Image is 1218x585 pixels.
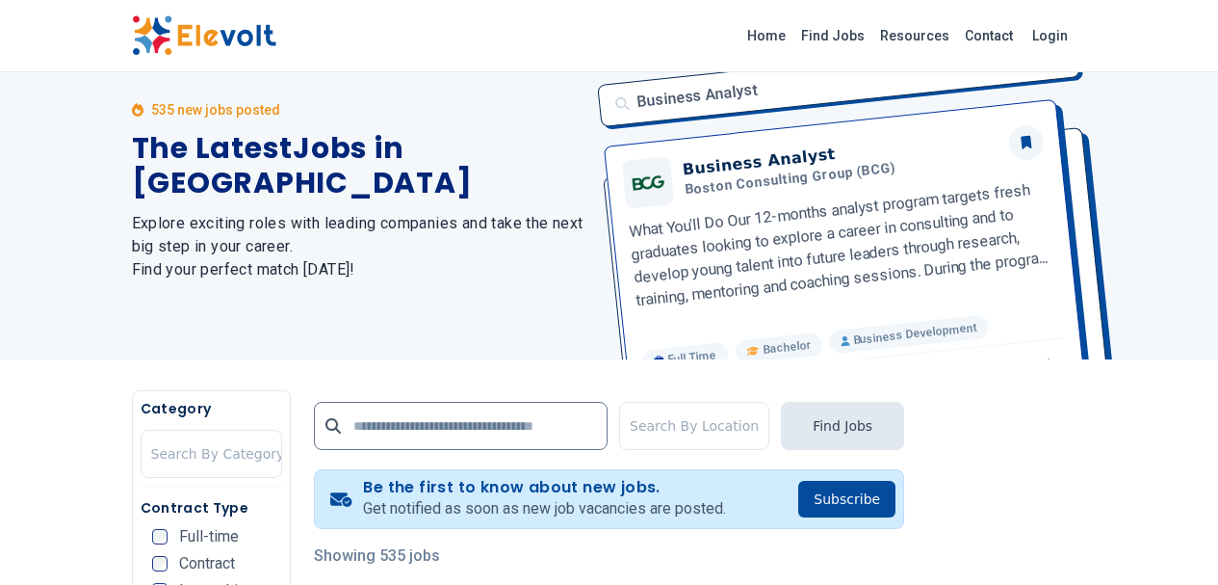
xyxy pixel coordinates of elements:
[363,478,726,497] h4: Be the first to know about new jobs.
[132,212,586,281] h2: Explore exciting roles with leading companies and take the next big step in your career. Find you...
[739,20,793,51] a: Home
[151,100,280,120] p: 535 new jobs posted
[781,402,904,450] button: Find Jobs
[793,20,872,51] a: Find Jobs
[798,481,895,518] button: Subscribe
[132,15,276,56] img: Elevolt
[314,545,904,568] p: Showing 535 jobs
[1122,492,1218,585] iframe: Chat Widget
[152,556,168,572] input: Contract
[179,556,235,572] span: Contract
[179,529,239,545] span: Full-time
[1021,16,1079,55] a: Login
[363,497,726,520] p: Get notified as soon as new job vacancies are posted.
[957,20,1021,51] a: Contact
[141,498,282,518] h5: Contract Type
[872,20,957,51] a: Resources
[132,131,586,200] h1: The Latest Jobs in [GEOGRAPHIC_DATA]
[141,399,282,418] h5: Category
[152,529,168,545] input: Full-time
